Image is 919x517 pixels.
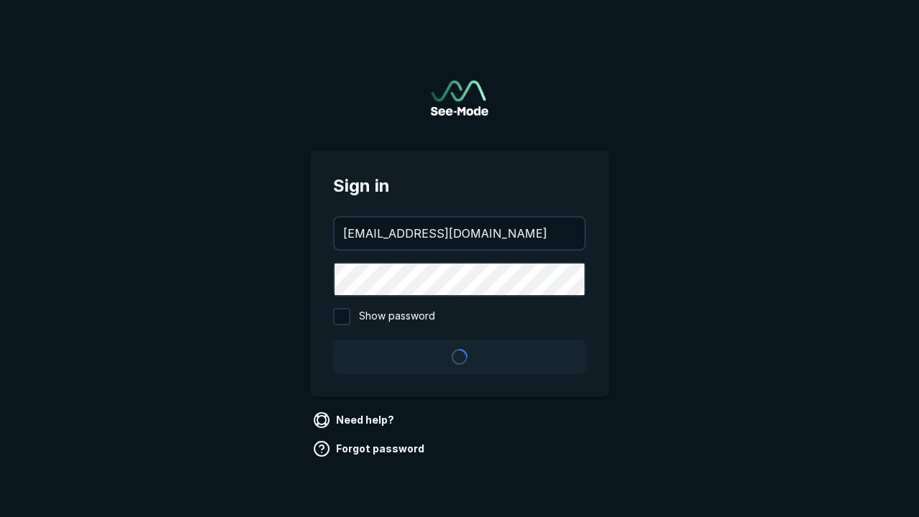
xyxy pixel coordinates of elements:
img: See-Mode Logo [431,80,488,116]
a: Go to sign in [431,80,488,116]
input: your@email.com [335,218,584,249]
span: Sign in [333,173,586,199]
a: Forgot password [310,437,430,460]
span: Show password [359,308,435,325]
a: Need help? [310,409,400,432]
